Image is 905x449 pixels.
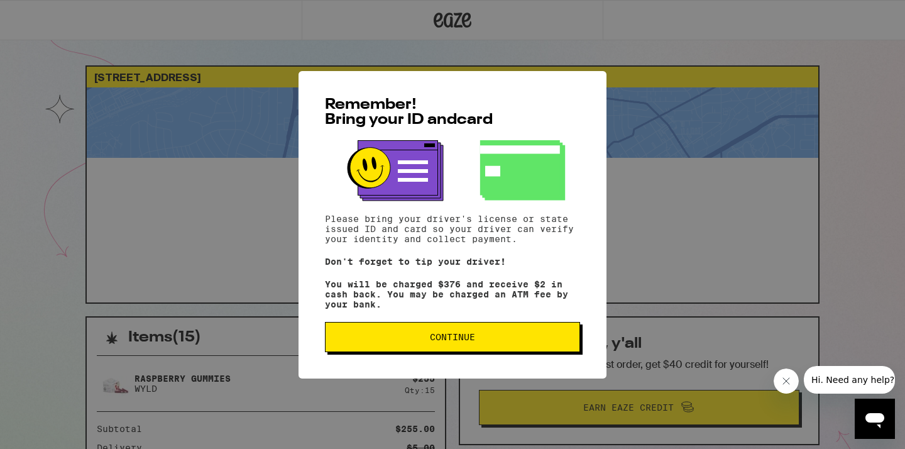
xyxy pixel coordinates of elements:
p: You will be charged $376 and receive $2 in cash back. You may be charged an ATM fee by your bank. [325,279,580,309]
p: Please bring your driver's license or state issued ID and card so your driver can verify your ide... [325,214,580,244]
iframe: Message from company [804,366,895,394]
iframe: Button to launch messaging window [855,399,895,439]
p: Don't forget to tip your driver! [325,257,580,267]
button: Continue [325,322,580,352]
span: Remember! Bring your ID and card [325,97,493,128]
iframe: Close message [774,369,799,394]
span: Continue [430,333,475,341]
